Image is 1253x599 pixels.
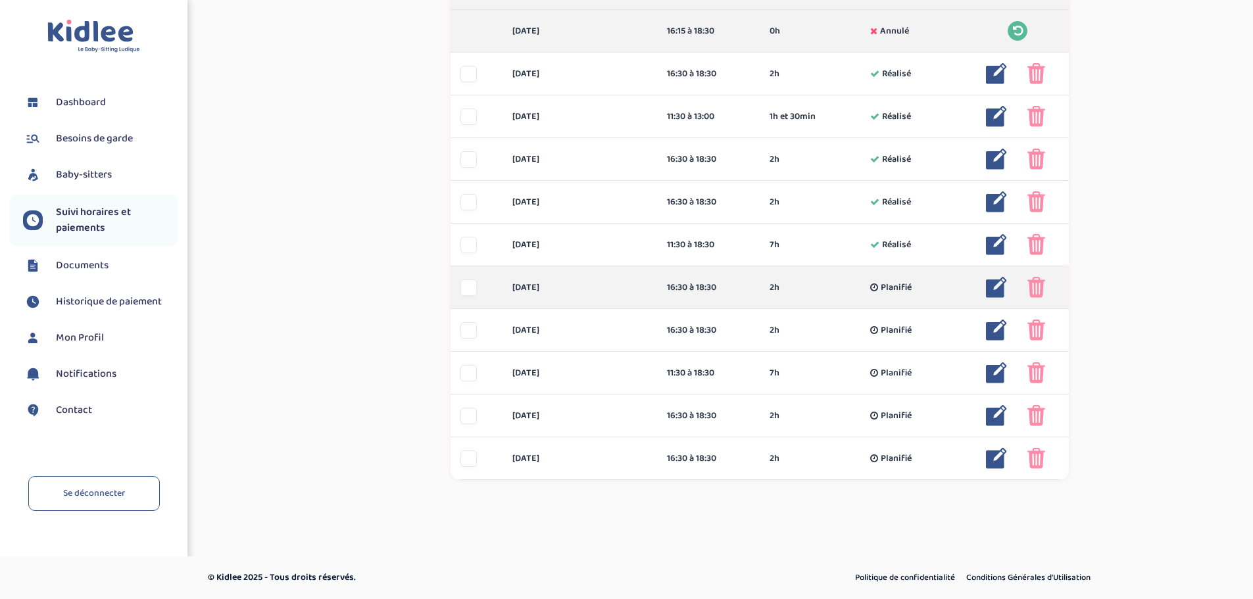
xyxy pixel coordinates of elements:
span: Planifié [881,323,912,337]
div: [DATE] [503,281,657,295]
a: Conditions Générales d’Utilisation [962,569,1095,587]
span: Réalisé [882,153,911,166]
img: documents.svg [23,256,43,276]
img: poubelle_rose.png [1027,106,1045,127]
p: © Kidlee 2025 - Tous droits réservés. [208,571,683,585]
img: logo.svg [47,20,140,53]
img: besoin.svg [23,129,43,149]
div: [DATE] [503,452,657,466]
span: Besoins de garde [56,131,133,147]
span: 7h [770,238,779,252]
a: Besoins de garde [23,129,178,149]
span: Notifications [56,366,116,382]
div: 16:30 à 18:30 [667,409,750,423]
div: 16:30 à 18:30 [667,153,750,166]
img: contact.svg [23,400,43,420]
span: Planifié [881,281,912,295]
img: notification.svg [23,364,43,384]
span: Réalisé [882,195,911,209]
span: 2h [770,323,779,337]
img: modifier_bleu.png [986,277,1007,298]
a: Notifications [23,364,178,384]
div: [DATE] [503,67,657,81]
a: Se déconnecter [28,476,160,511]
div: [DATE] [503,110,657,124]
img: suivihoraire.svg [23,292,43,312]
span: Planifié [881,409,912,423]
div: 11:30 à 13:00 [667,110,750,124]
div: 16:15 à 18:30 [667,24,750,38]
span: 2h [770,281,779,295]
div: 16:30 à 18:30 [667,281,750,295]
img: modifier_bleu.png [986,320,1007,341]
img: profil.svg [23,328,43,348]
a: Baby-sitters [23,165,178,185]
div: 16:30 à 18:30 [667,195,750,209]
img: poubelle_rose.png [1027,448,1045,469]
div: [DATE] [503,153,657,166]
span: 2h [770,67,779,81]
div: [DATE] [503,366,657,380]
img: poubelle_rose.png [1027,63,1045,84]
span: 2h [770,195,779,209]
a: Historique de paiement [23,292,178,312]
div: 16:30 à 18:30 [667,452,750,466]
img: poubelle_rose.png [1027,191,1045,212]
span: Planifié [881,452,912,466]
span: Documents [56,258,109,274]
div: [DATE] [503,323,657,337]
img: modifier_bleu.png [986,106,1007,127]
span: Annulé [880,24,909,38]
a: Politique de confidentialité [850,569,960,587]
span: Baby-sitters [56,167,112,183]
span: Réalisé [882,238,911,252]
div: 11:30 à 18:30 [667,366,750,380]
img: modifier_bleu.png [986,362,1007,383]
img: poubelle_rose.png [1027,149,1045,170]
div: 16:30 à 18:30 [667,67,750,81]
img: suivihoraire.svg [23,210,43,230]
img: poubelle_rose.png [1027,234,1045,255]
img: modifier_bleu.png [986,234,1007,255]
img: poubelle_rose.png [1027,277,1045,298]
span: 2h [770,409,779,423]
span: Dashboard [56,95,106,110]
img: modifier_bleu.png [986,63,1007,84]
div: [DATE] [503,238,657,252]
span: Suivi horaires et paiements [56,204,178,236]
img: modifier_bleu.png [986,149,1007,170]
div: [DATE] [503,409,657,423]
img: babysitters.svg [23,165,43,185]
span: Réalisé [882,110,911,124]
span: 0h [770,24,780,38]
span: Historique de paiement [56,294,162,310]
a: Suivi horaires et paiements [23,204,178,236]
span: Réalisé [882,67,911,81]
img: modifier_bleu.png [986,448,1007,469]
div: [DATE] [503,195,657,209]
a: Documents [23,256,178,276]
img: poubelle_rose.png [1027,362,1045,383]
span: 1h et 30min [770,110,816,124]
span: 2h [770,452,779,466]
div: 11:30 à 18:30 [667,238,750,252]
img: poubelle_rose.png [1027,405,1045,426]
span: Planifié [881,366,912,380]
span: Mon Profil [56,330,104,346]
a: Contact [23,400,178,420]
img: dashboard.svg [23,93,43,112]
div: 16:30 à 18:30 [667,323,750,337]
span: Contact [56,402,92,418]
img: poubelle_rose.png [1027,320,1045,341]
span: 2h [770,153,779,166]
span: 7h [770,366,779,380]
a: Dashboard [23,93,178,112]
a: Mon Profil [23,328,178,348]
img: modifier_bleu.png [986,405,1007,426]
img: modifier_bleu.png [986,191,1007,212]
div: [DATE] [503,24,657,38]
